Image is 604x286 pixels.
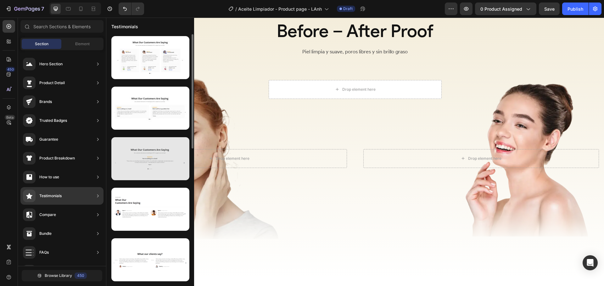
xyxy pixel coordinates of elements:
[106,18,604,286] iframe: Design area
[5,115,15,120] div: Beta
[235,6,237,12] span: /
[22,270,102,281] button: Browse Library450
[119,3,144,15] div: Undo/Redo
[583,255,598,270] div: Open Intercom Messenger
[35,41,48,47] span: Section
[480,6,522,12] span: 0 product assigned
[475,3,536,15] button: 0 product assigned
[20,20,103,33] input: Search Sections & Elements
[39,230,52,237] div: Bundle
[343,6,353,12] span: Draft
[252,40,498,242] div: Background Image
[3,3,47,15] button: 7
[39,61,63,67] div: Hero Section
[238,6,322,12] span: Aceite Limpiador - Product page - LAnh
[252,40,498,242] div: Overlay
[362,138,395,143] div: Drop element here
[45,273,72,278] span: Browse Library
[539,3,560,15] button: Save
[75,41,90,47] span: Element
[39,193,62,199] div: Testimonials
[39,174,59,180] div: How to use
[544,6,555,12] span: Save
[562,3,589,15] button: Publish
[110,138,143,143] div: Drop element here
[39,80,65,86] div: Product Detail
[568,6,583,12] div: Publish
[75,273,87,279] div: 450
[39,117,67,124] div: Trusted Badges
[39,212,56,218] div: Compare
[39,155,75,161] div: Product Breakdown
[39,249,49,256] div: FAQs
[39,99,52,105] div: Brands
[6,67,15,72] div: 450
[41,5,44,13] p: 7
[39,136,58,143] div: Guarantee
[236,69,270,74] div: Drop element here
